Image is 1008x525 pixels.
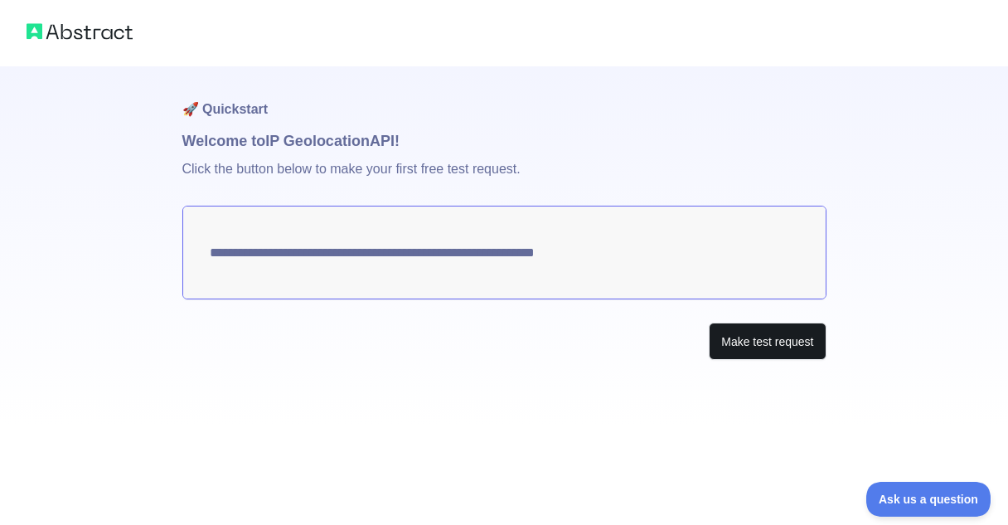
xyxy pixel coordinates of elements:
[182,66,826,129] h1: 🚀 Quickstart
[709,323,826,360] button: Make test request
[182,129,826,153] h1: Welcome to IP Geolocation API!
[27,20,133,43] img: Abstract logo
[866,482,991,517] iframe: Toggle Customer Support
[182,153,826,206] p: Click the button below to make your first free test request.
